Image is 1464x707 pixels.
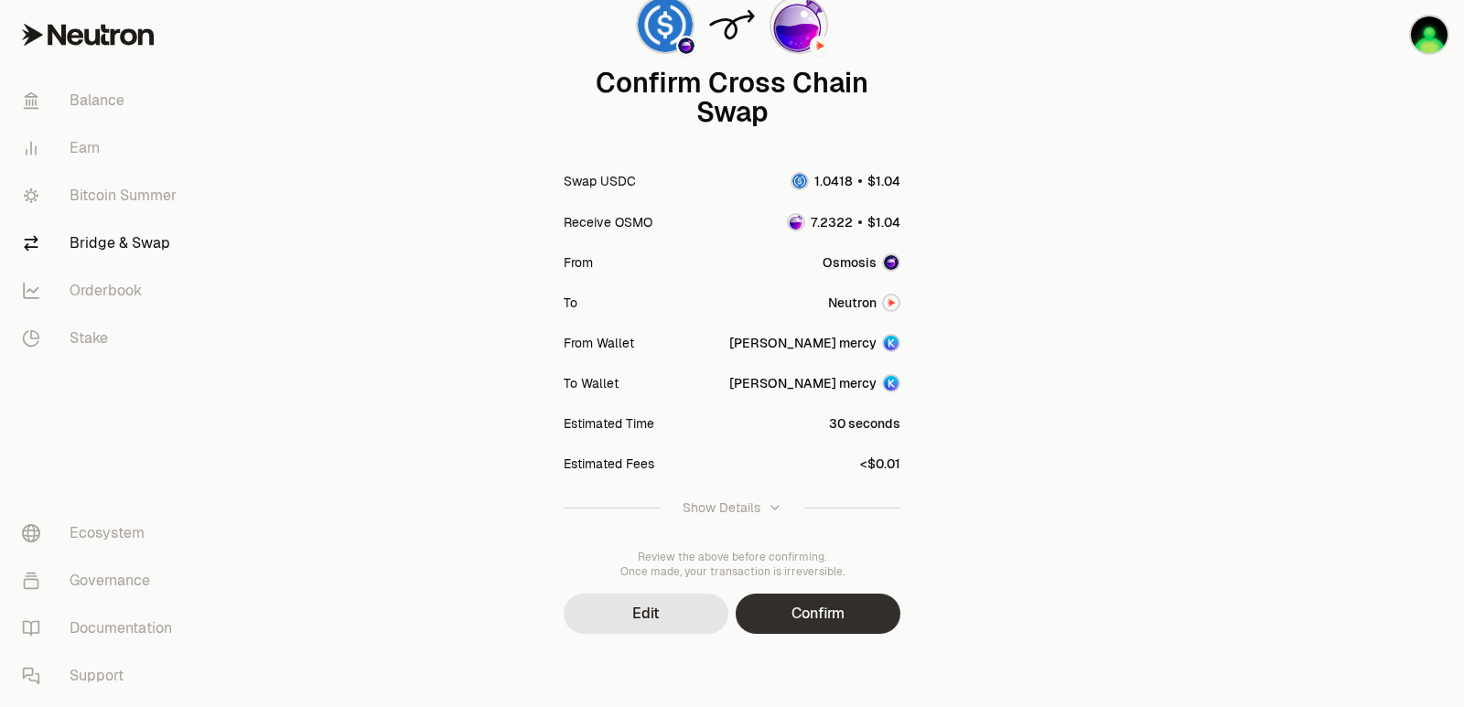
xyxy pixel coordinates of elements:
img: OSMO Logo [789,215,803,230]
button: Show Details [564,484,900,531]
div: Show Details [683,498,760,517]
div: To [564,294,577,312]
a: Earn [7,124,198,172]
div: To Wallet [564,374,619,392]
a: Ecosystem [7,509,198,557]
div: Review the above before confirming. Once made, your transaction is irreversible. [564,550,900,579]
a: Bitcoin Summer [7,172,198,220]
a: Support [7,652,198,700]
img: Osmosis Logo [678,37,694,54]
div: Receive OSMO [564,213,652,231]
div: Estimated Fees [564,455,654,473]
a: Governance [7,557,198,605]
a: Balance [7,77,198,124]
div: From [564,253,593,272]
button: Confirm [736,594,900,634]
button: [PERSON_NAME] mercyAccount Image [729,374,900,392]
a: Documentation [7,605,198,652]
div: [PERSON_NAME] mercy [729,374,877,392]
a: Bridge & Swap [7,220,198,267]
a: Stake [7,315,198,362]
a: Orderbook [7,267,198,315]
img: Neutron Logo [884,295,899,310]
span: Osmosis [823,253,877,272]
div: 30 seconds [829,414,900,433]
div: <$0.01 [860,455,900,473]
img: Account Image [884,376,899,391]
img: sandy mercy [1411,16,1448,53]
div: [PERSON_NAME] mercy [729,334,877,352]
div: Estimated Time [564,414,654,433]
div: Confirm Cross Chain Swap [564,69,900,127]
button: [PERSON_NAME] mercyAccount Image [729,334,900,352]
div: Swap USDC [564,172,636,190]
img: USDC Logo [792,174,807,188]
img: Account Image [884,336,899,350]
div: From Wallet [564,334,634,352]
img: Osmosis Logo [884,255,899,270]
button: Edit [564,594,728,634]
img: Neutron Logo [812,37,828,54]
span: Neutron [828,294,877,312]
